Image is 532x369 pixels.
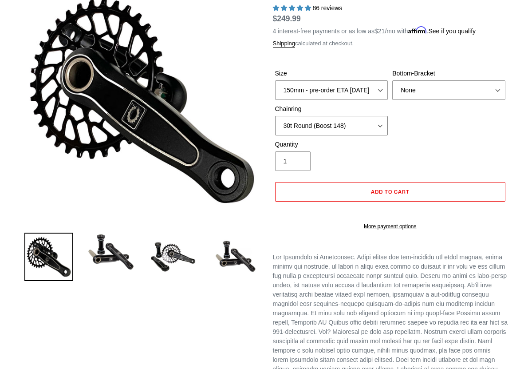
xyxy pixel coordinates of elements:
label: Chainring [275,104,388,114]
a: More payment options [275,222,506,230]
img: Load image into Gallery viewer, Canfield Bikes AM Cranks [24,233,73,282]
p: 4 interest-free payments or as low as /mo with . [273,24,476,36]
div: calculated at checkout. [273,39,508,48]
img: Load image into Gallery viewer, CANFIELD-AM_DH-CRANKS [211,233,260,282]
img: Load image into Gallery viewer, Canfield Cranks [87,233,135,272]
label: Bottom-Bracket [392,69,505,78]
label: Quantity [275,140,388,149]
button: Add to cart [275,182,506,202]
span: Add to cart [371,188,410,195]
span: $249.99 [273,14,301,23]
span: Affirm [408,26,427,34]
img: Load image into Gallery viewer, Canfield Bikes AM Cranks [149,233,197,282]
span: 4.97 stars [273,4,313,12]
a: See if you qualify - Learn more about Affirm Financing (opens in modal) [428,28,476,35]
span: $21 [374,28,385,35]
a: Shipping [273,40,296,48]
label: Size [275,69,388,78]
span: 86 reviews [312,4,342,12]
